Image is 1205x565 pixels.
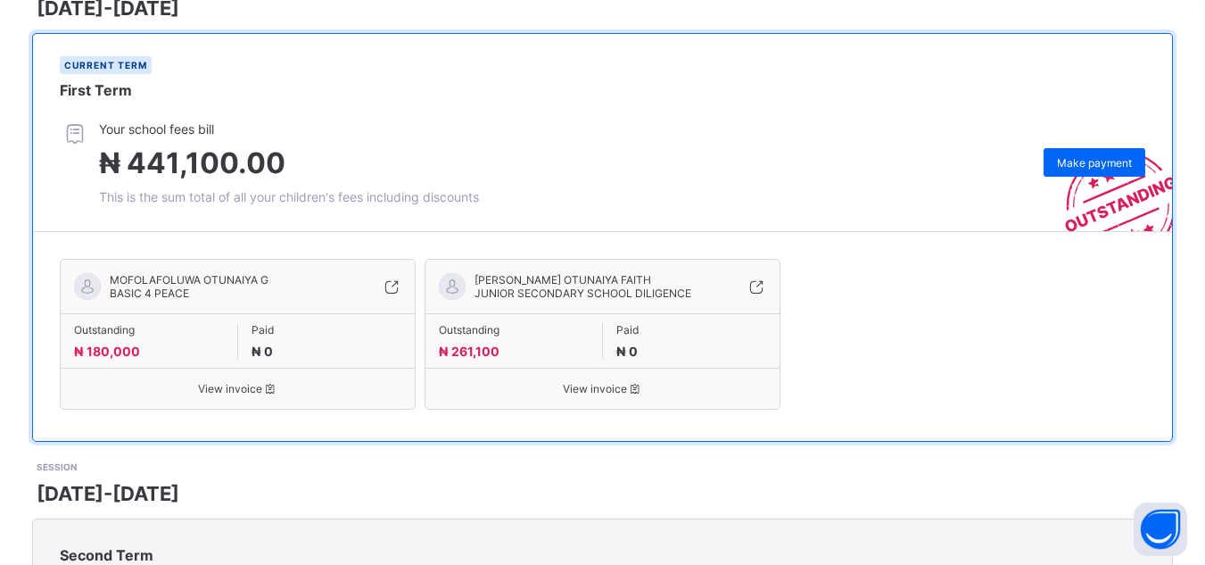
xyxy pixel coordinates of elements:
span: Outstanding [74,323,224,337]
span: ₦ 441,100.00 [99,145,285,180]
span: Second Term [60,546,153,564]
span: This is the sum total of all your children's fees including discounts [99,189,479,204]
span: View invoice [439,382,766,395]
img: outstanding-stamp.3c148f88c3ebafa6da95868fa43343a1.svg [1043,129,1172,231]
span: [PERSON_NAME] OTUNAIYA FAITH [475,273,691,287]
span: BASIC 4 PEACE [110,287,189,300]
span: Your school fees bill [99,121,479,137]
span: View invoice [74,382,401,395]
span: Current term [64,60,147,71]
span: ₦ 0 [616,344,638,359]
span: SESSION [37,461,77,472]
span: Paid [616,323,767,337]
span: ₦ 261,100 [439,344,499,359]
span: Make payment [1057,156,1132,170]
button: Open asap [1134,503,1187,556]
span: MOFOLAFOLUWA OTUNAIYA G [110,273,268,287]
span: Paid [252,323,402,337]
span: ₦ 0 [252,344,273,359]
span: First Term [60,81,132,99]
span: Outstanding [439,323,589,337]
span: JUNIOR SECONDARY SCHOOL DILIGENCE [475,287,691,300]
span: [DATE]-[DATE] [37,482,179,505]
span: ₦ 180,000 [74,344,140,359]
